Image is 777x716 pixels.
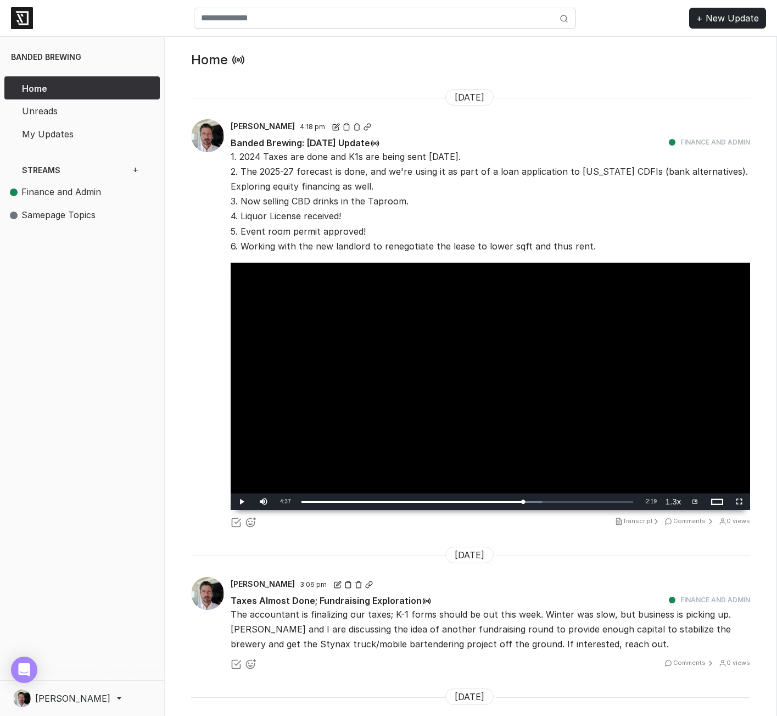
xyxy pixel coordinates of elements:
div: Video Player [231,263,750,510]
turbo-frame: Comments [673,517,706,525]
img: Paul Wicker [13,690,31,707]
img: Paul Wicker [191,119,224,152]
a: + New Update [689,8,766,29]
span: 4:37 [280,498,290,504]
div: Progress Bar [301,501,633,503]
a: Transcript [615,517,662,525]
button: Picture in Picture [684,493,706,510]
img: Paul Wicker [191,577,224,610]
span: 4:18 pm [300,123,325,131]
a: Finance and Admin [680,138,750,146]
p: The accountant is finalizing our taxes; K-1 forms should be out this week. Winter was slow, but b... [231,607,750,652]
button: Mute [253,493,275,510]
a: [PERSON_NAME] [13,690,151,707]
span: Streams [22,164,109,176]
span: Banded Brewing [11,52,81,62]
img: logo-6ba331977e59facfbff2947a2e854c94a5e6b03243a11af005d3916e8cc67d17.png [11,7,33,29]
a: Comments [664,659,717,667]
span: 2:19 [646,498,657,504]
span: Home [22,82,126,95]
span: My Updates [22,127,126,141]
a: Comments [664,517,717,525]
span: [DATE] [445,689,494,705]
span: [PERSON_NAME] [231,121,295,131]
span: [DATE] [445,89,494,106]
span: Taxes Almost Done; Fundraising Exploration [231,592,432,607]
h4: Home [191,50,228,66]
span: [PERSON_NAME] [35,692,110,705]
span: + [129,163,142,175]
a: Finance and Admin [680,596,750,604]
button: Read this update to me [422,593,432,607]
a: Samepage Topics [4,204,151,227]
a: [PERSON_NAME] [231,578,300,589]
a: Unreads [13,99,151,123]
a: My Updates [13,122,151,145]
button: Playback Rate [662,493,684,510]
span: Samepage Topics [10,208,126,223]
span: [DATE] [445,547,494,563]
span: 3:06 pm [300,580,327,589]
button: Fullscreen [728,493,750,510]
turbo-frame: Comments [673,659,706,667]
button: Play [231,493,253,510]
span: 0 views [719,517,750,525]
a: [PERSON_NAME] [231,120,300,131]
span: Banded Brewing: [DATE] Update [231,135,380,149]
span: - [644,498,646,504]
a: Streams [13,158,118,180]
button: Theater Mode [706,493,728,510]
a: + [120,158,151,180]
span: [PERSON_NAME] [231,579,295,589]
p: 1. 2024 Taxes are done and K1s are being sent [DATE]. 2. The 2025-27 forecast is done, and we're ... [231,149,750,254]
a: Finance and Admin [4,180,151,204]
div: Open Intercom Messenger [11,657,37,683]
button: Read this update to me [370,135,380,149]
span: Finance and Admin [21,186,101,197]
a: Read new updates [232,55,245,66]
span: Unreads [22,104,126,118]
span: 0 views [719,659,750,667]
a: Home [13,76,151,99]
span: Samepage Topics [21,209,96,220]
span: Finance and Admin [10,185,126,199]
